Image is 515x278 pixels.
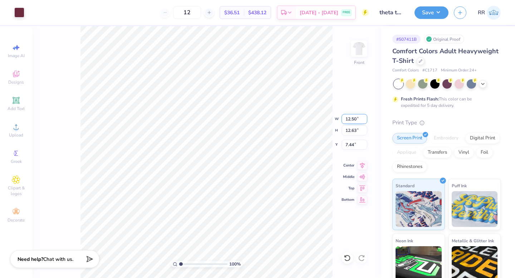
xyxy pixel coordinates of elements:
span: Center [342,163,354,168]
span: Top [342,186,354,191]
span: Chat with us. [43,256,73,263]
span: [DATE] - [DATE] [300,9,338,16]
img: Puff Ink [452,191,498,227]
div: Embroidery [429,133,463,144]
div: Applique [392,147,421,158]
span: Decorate [8,217,25,223]
strong: Fresh Prints Flash: [401,96,439,102]
span: Designs [8,79,24,85]
span: Neon Ink [396,237,413,244]
span: FREE [343,10,350,15]
div: This color can be expedited for 5 day delivery. [401,96,489,109]
span: Upload [9,132,23,138]
span: # C1717 [422,68,437,74]
div: Vinyl [454,147,474,158]
span: Greek [11,159,22,164]
span: Middle [342,174,354,179]
img: Standard [396,191,442,227]
span: Metallic & Glitter Ink [452,237,494,244]
span: Bottom [342,197,354,202]
input: Untitled Design [374,5,409,20]
input: – – [173,6,201,19]
span: Image AI [8,53,25,59]
span: Standard [396,182,415,189]
span: $438.12 [248,9,266,16]
div: Digital Print [465,133,500,144]
span: $36.51 [224,9,240,16]
span: Comfort Colors [392,68,419,74]
div: Rhinestones [392,162,427,172]
strong: Need help? [18,256,43,263]
div: Print Type [392,119,501,127]
div: Foil [476,147,493,158]
div: Screen Print [392,133,427,144]
span: Minimum Order: 24 + [441,68,477,74]
div: Front [354,59,364,66]
span: 100 % [229,261,241,267]
span: Clipart & logos [4,185,29,197]
span: Puff Ink [452,182,467,189]
img: Front [352,41,366,56]
span: Add Text [8,106,25,111]
div: Transfers [423,147,452,158]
